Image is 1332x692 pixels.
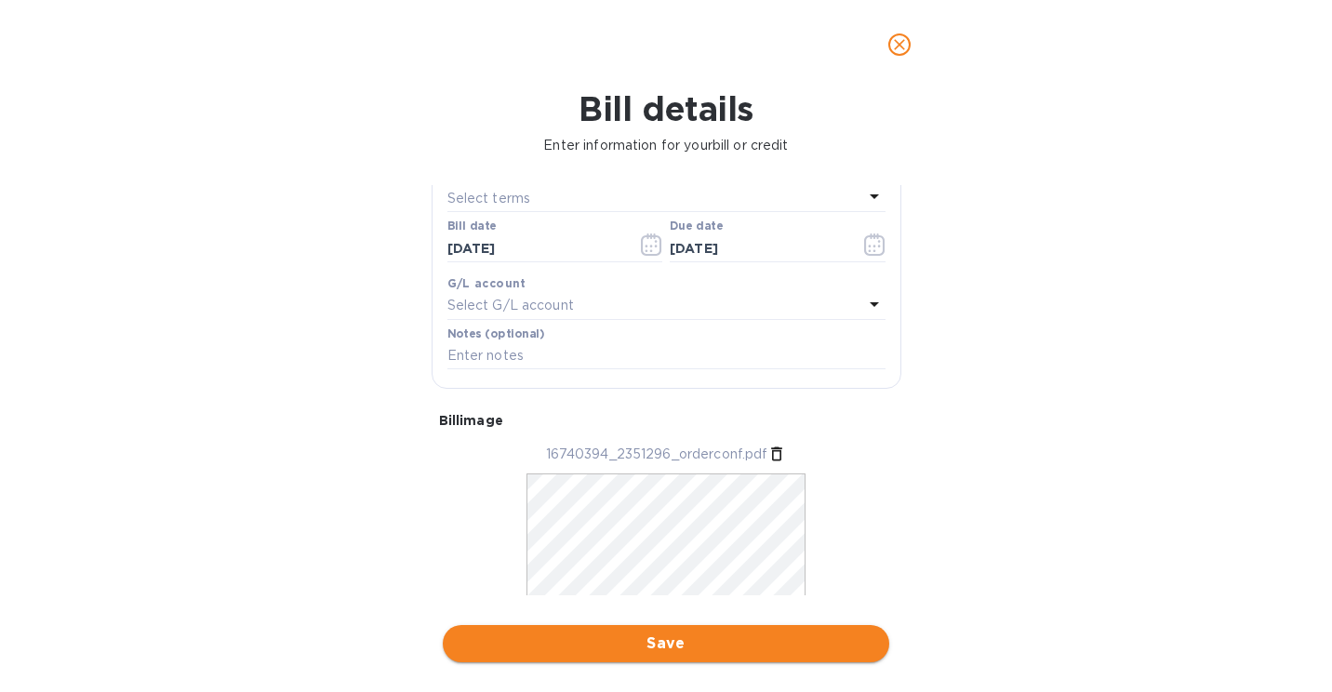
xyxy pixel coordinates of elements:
p: 16740394_2351296_orderconf.pdf [546,445,768,464]
b: G/L account [447,276,526,290]
h1: Bill details [15,89,1317,128]
label: Bill date [447,221,497,233]
span: Save [458,632,874,655]
p: Bill image [439,411,894,430]
p: Select G/L account [447,296,574,315]
label: Notes (optional) [447,328,545,339]
input: Select date [447,234,623,262]
button: close [877,22,922,67]
p: Select terms [447,189,531,208]
p: Enter information for your bill or credit [15,136,1317,155]
input: Enter notes [447,342,886,370]
label: Due date [670,221,723,233]
input: Due date [670,234,846,262]
button: Save [443,625,889,662]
